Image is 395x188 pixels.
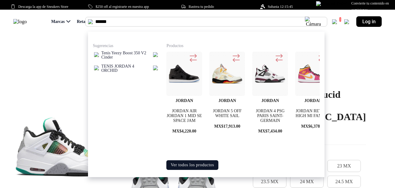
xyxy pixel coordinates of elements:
h4: MX$6,378.00 [295,124,331,129]
span: Descarga la app de Sneakers Store [18,3,68,10]
h4: MX$7,434.00 [252,129,288,134]
h4: Jordan Retro 1 High Mi Familia [295,109,331,118]
img: Cámara [305,17,322,27]
span: $250 off al registrarte en nuestra app [96,3,149,10]
img: user [344,19,349,24]
span: Rastrea tu pedido [189,3,214,10]
p: Sugerencias [93,43,159,49]
button: 23 MX [327,160,361,172]
span: Retail [77,19,88,24]
img: Jordan 4 Psg Paris Saint-germain [255,58,286,89]
p: TENIS JORDAN 4 ORCHID [101,64,151,73]
img: restart.svg [94,65,99,70]
button: 24 MX [290,176,324,188]
h4: Jordan 4 Psg Paris Saint-germain [252,109,288,123]
img: suggest.svg [153,65,158,70]
img: logo [13,19,27,24]
div: 1 [339,17,341,22]
span: Marcas [51,19,65,24]
span: Subasta 12:15:45 [268,3,293,10]
h4: Jordan Air Jordan 1 Mid Se Space Jam [166,109,202,123]
img: suggest.svg [153,52,158,57]
img: Jordan 5 Off White Sail [212,58,243,89]
h4: Jordan 5 Off White Sail [209,109,245,118]
h4: MX$4,220.00 [166,129,202,134]
h4: Jordan [209,98,245,103]
h4: Jordan [166,98,202,103]
img: Buscar [88,19,93,24]
span: Log in [362,19,376,24]
h4: MX$17,913.00 [209,124,245,129]
h4: Jordan [252,98,288,103]
p: Productos [166,43,320,49]
img: restart.svg [94,52,99,57]
img: shopping [332,19,337,24]
img: Jordan Air Jordan 1 Mid Se Space Jam [169,65,200,83]
button: 24.5 MX [327,176,361,188]
img: Control Point Icon [316,1,349,12]
p: Tenis Yeezy Boost 350 V2 Cinder [101,51,151,59]
h4: Jordan [295,98,331,103]
button: 23.5 MX [253,176,286,188]
img: Jordan Retro 1 High Mi Familia [298,64,328,83]
button: Ver todos los productos [166,160,218,170]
